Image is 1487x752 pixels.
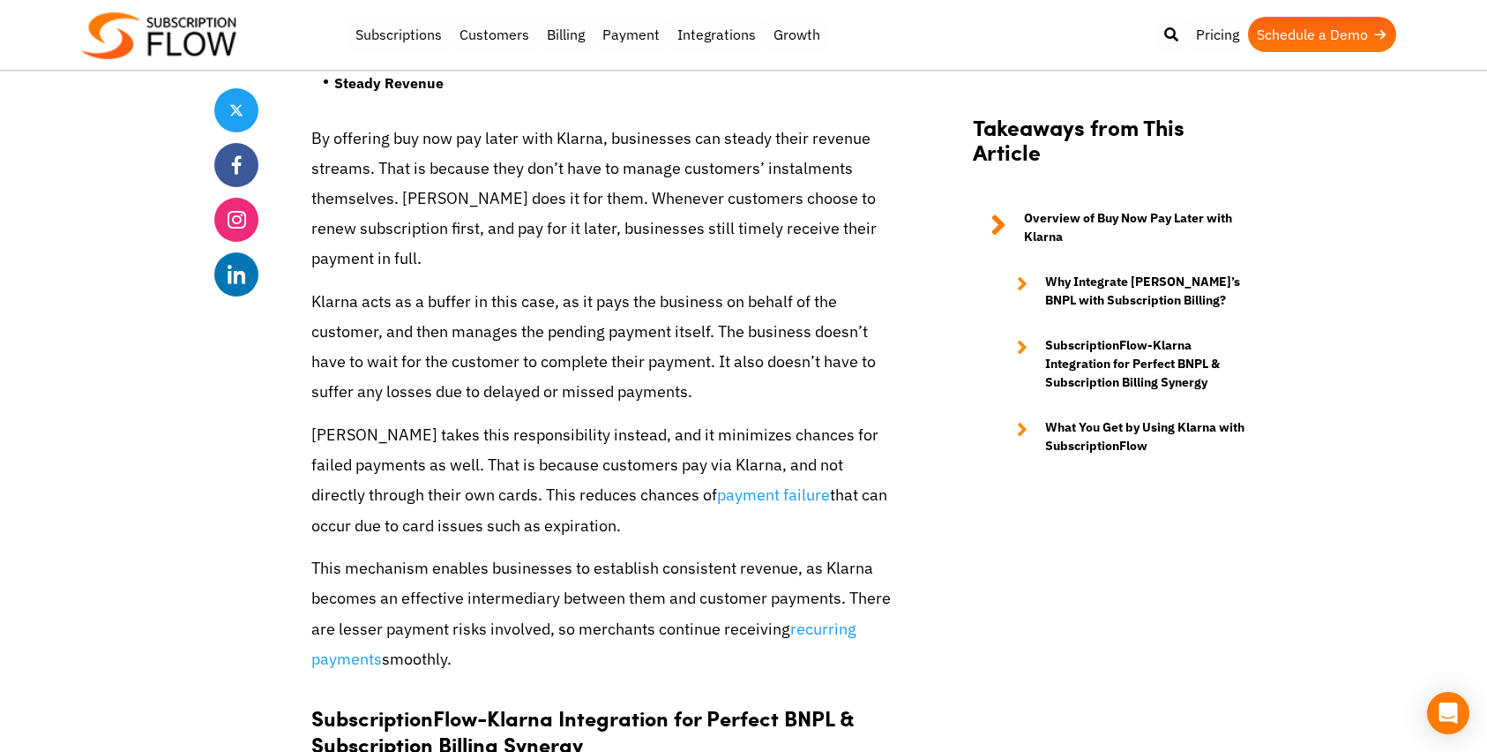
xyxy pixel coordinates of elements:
[999,418,1255,455] a: What You Get by Using Klarna with SubscriptionFlow
[1024,209,1255,246] strong: Overview of Buy Now Pay Later with Klarna
[999,273,1255,310] a: Why Integrate [PERSON_NAME]’s BNPL with Subscription Billing?
[82,12,236,59] img: Subscriptionflow
[1187,17,1248,52] a: Pricing
[538,17,594,52] a: Billing
[765,17,829,52] a: Growth
[669,17,765,52] a: Integrations
[1045,336,1255,392] strong: SubscriptionFlow-Klarna Integration for Perfect BNPL & Subscription Billing Synergy
[999,336,1255,392] a: SubscriptionFlow-Klarna Integration for Perfect BNPL & Subscription Billing Synergy
[973,209,1255,246] a: Overview of Buy Now Pay Later with Klarna
[594,17,669,52] a: Payment
[1248,17,1396,52] a: Schedule a Demo
[311,287,893,408] p: Klarna acts as a buffer in this case, as it pays the business on behalf of the customer, and then...
[311,619,856,669] a: recurring payments
[311,124,893,274] p: By offering buy now pay later with Klarna, businesses can steady their revenue streams. That is b...
[311,420,893,541] p: [PERSON_NAME] takes this responsibility instead, and it minimizes chances for failed payments as ...
[334,74,444,92] strong: Steady Revenue
[973,114,1255,183] h2: Takeaways from This Article
[1427,692,1469,734] div: Open Intercom Messenger
[451,17,538,52] a: Customers
[311,553,893,674] p: This mechanism enables businesses to establish consistent revenue, as Klarna becomes an effective...
[717,485,830,505] a: payment failure
[347,17,451,52] a: Subscriptions
[1045,273,1255,310] strong: Why Integrate [PERSON_NAME]’s BNPL with Subscription Billing?
[1045,418,1255,455] strong: What You Get by Using Klarna with SubscriptionFlow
